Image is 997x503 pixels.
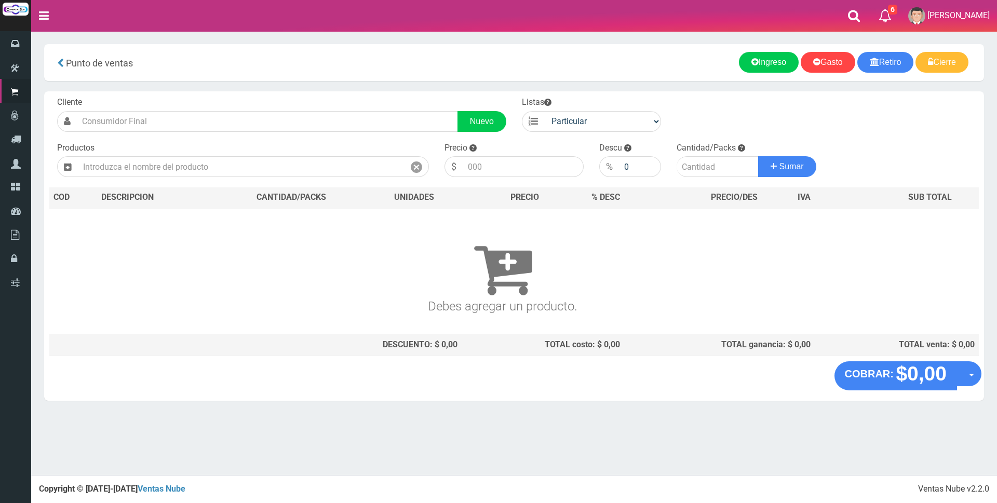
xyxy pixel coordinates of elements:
th: UNIDADES [367,187,461,208]
strong: Copyright © [DATE]-[DATE] [39,484,185,494]
div: DESCUENTO: $ 0,00 [220,339,457,351]
label: Listas [522,97,551,108]
span: SUB TOTAL [908,192,952,203]
div: Ventas Nube v2.2.0 [918,483,989,495]
a: Retiro [857,52,914,73]
div: TOTAL costo: $ 0,00 [466,339,621,351]
span: [PERSON_NAME] [927,10,990,20]
a: Ingreso [739,52,799,73]
a: Gasto [801,52,855,73]
div: TOTAL venta: $ 0,00 [819,339,975,351]
a: Ventas Nube [138,484,185,494]
div: $ [444,156,463,177]
label: Productos [57,142,95,154]
span: CRIPCION [116,192,154,202]
img: User Image [908,7,925,24]
th: DES [97,187,215,208]
label: Cantidad/Packs [677,142,736,154]
span: IVA [798,192,811,202]
button: COBRAR: $0,00 [834,361,958,390]
div: % [599,156,619,177]
a: Nuevo [457,111,506,132]
label: Descu [599,142,622,154]
label: Cliente [57,97,82,108]
button: Sumar [758,156,816,177]
a: Cierre [915,52,968,73]
th: COD [49,187,97,208]
strong: COBRAR: [845,368,894,379]
span: Punto de ventas [66,58,133,69]
strong: $0,00 [896,362,947,385]
span: PRECIO [510,192,539,203]
h3: Debes agregar un producto. [53,223,952,313]
span: % DESC [591,192,620,202]
input: Cantidad [677,156,759,177]
div: TOTAL ganancia: $ 0,00 [628,339,811,351]
img: Logo grande [3,3,29,16]
input: 000 [619,156,661,177]
span: 6 [888,5,897,15]
label: Precio [444,142,467,154]
input: Consumidor Final [77,111,458,132]
th: CANTIDAD/PACKS [215,187,367,208]
input: Introduzca el nombre del producto [78,156,405,177]
span: Sumar [779,162,804,171]
input: 000 [463,156,584,177]
span: PRECIO/DES [711,192,758,202]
